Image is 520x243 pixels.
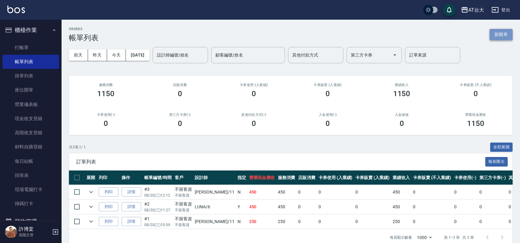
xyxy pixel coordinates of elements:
a: 掛單列表 [2,69,59,83]
td: 0 [411,185,453,199]
p: 高階主管 [19,232,50,238]
p: 共 3 筆, 1 / 1 [69,144,86,150]
td: 0 [317,214,354,229]
a: 每日結帳 [2,154,59,168]
a: 報表匯出 [485,159,508,164]
button: 列印 [99,202,118,212]
a: 現金收支登錄 [2,112,59,126]
h3: 0 [326,119,330,128]
th: 指定 [236,170,248,185]
td: [PERSON_NAME] /11 [193,214,236,229]
p: 第 1–3 筆 共 3 筆 [444,235,474,240]
th: 列印 [97,170,120,185]
td: 450 [391,185,411,199]
div: 不留客資 [175,201,192,207]
h3: 1150 [97,89,114,98]
td: 0 [317,200,354,214]
h3: 0 [400,119,404,128]
td: 0 [411,214,453,229]
h3: 0 [178,89,182,98]
td: 0 [354,185,391,199]
button: 櫃檯作業 [2,22,59,38]
th: 展開 [85,170,97,185]
h2: ORDERS [69,27,98,31]
h2: 卡券販賣 (入業績) [298,83,357,87]
button: save [443,4,455,16]
td: #3 [143,185,173,199]
div: 不留客資 [175,216,192,222]
p: 不留客資 [175,207,192,213]
a: 帳單列表 [2,55,59,69]
td: 0 [297,214,317,229]
h2: 入金使用(-) [298,113,357,117]
td: Y [236,200,248,214]
button: 預約管理 [2,214,59,229]
button: 昨天 [88,49,107,61]
th: 卡券販賣 (不入業績) [411,170,453,185]
a: 座位開單 [2,83,59,97]
th: 服務消費 [276,170,297,185]
p: 08/20 (三) 11:27 [144,207,172,213]
button: 列印 [99,187,118,197]
h2: 營業現金應收 [446,113,505,117]
img: Logo [7,6,25,13]
a: 排班表 [2,168,59,182]
button: expand row [86,187,96,197]
button: 新開單 [490,29,513,40]
h2: 店販消費 [150,83,209,87]
th: 第三方卡券(-) [478,170,507,185]
div: 不留客資 [175,186,192,193]
h3: 0 [252,89,256,98]
a: 詳情 [122,187,141,197]
img: Person [5,226,17,238]
th: 營業現金應收 [248,170,277,185]
td: 450 [391,200,411,214]
td: 450 [276,185,297,199]
td: 250 [391,214,411,229]
a: 掃碼打卡 [2,197,59,211]
th: 業績收入 [391,170,411,185]
a: 現場電腦打卡 [2,182,59,197]
p: 不留客資 [175,222,192,228]
h3: 0 [104,119,108,128]
button: Open [390,50,400,60]
a: 詳情 [122,217,141,226]
th: 卡券使用 (入業績) [317,170,354,185]
h3: 0 [252,119,256,128]
td: 0 [317,185,354,199]
h5: 許博棠 [19,226,50,232]
h3: 0 [474,89,478,98]
td: #1 [143,214,173,229]
span: 訂單列表 [76,159,485,165]
td: 0 [453,200,478,214]
h3: 1150 [393,89,410,98]
p: 08/20 (三) 10:59 [144,222,172,228]
p: 08/20 (三) 12:12 [144,193,172,198]
td: 0 [297,200,317,214]
td: 0 [411,200,453,214]
a: 詳情 [122,202,141,212]
td: 0 [354,200,391,214]
td: 450 [276,200,297,214]
h2: 入金儲值 [372,113,431,117]
button: expand row [86,217,96,226]
td: #2 [143,200,173,214]
a: 高階收支登錄 [2,126,59,140]
td: 250 [248,214,277,229]
td: 450 [248,200,277,214]
td: 450 [248,185,277,199]
button: 報表匯出 [485,157,508,167]
td: 250 [276,214,297,229]
td: 0 [478,214,507,229]
button: 今天 [107,49,126,61]
h2: 卡券使用(-) [76,113,135,117]
th: 設計師 [193,170,236,185]
td: N [236,214,248,229]
td: 0 [478,200,507,214]
th: 卡券使用(-) [453,170,478,185]
th: 卡券販賣 (入業績) [354,170,391,185]
a: 營業儀表板 [2,97,59,112]
td: LUNA /6 [193,200,236,214]
a: 打帳單 [2,41,59,55]
button: 全部展開 [490,143,513,152]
